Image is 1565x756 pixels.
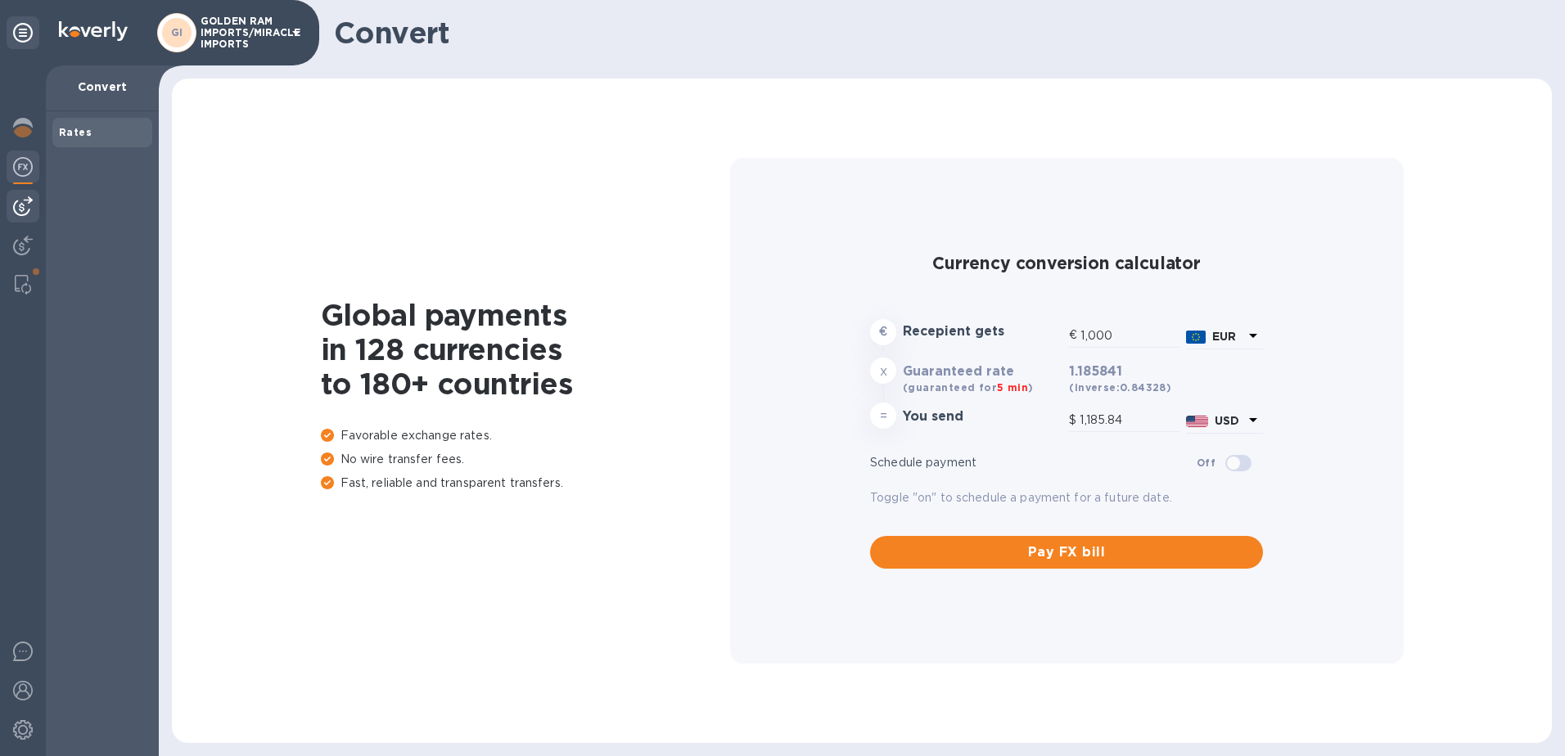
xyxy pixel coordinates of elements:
span: 5 min [997,381,1028,394]
input: Amount [1080,408,1179,433]
p: Convert [59,79,146,95]
button: Pay FX bill [870,536,1263,569]
span: Pay FX bill [883,542,1250,562]
p: No wire transfer fees. [321,451,730,468]
h1: Convert [334,16,1539,50]
p: Toggle "on" to schedule a payment for a future date. [870,489,1263,506]
p: GOLDEN RAM IMPORTS/MIRACLE IMPORTS [201,16,282,50]
img: Logo [59,21,128,41]
div: x [870,358,896,384]
b: GI [171,26,183,38]
div: $ [1069,408,1080,433]
h1: Global payments in 128 currencies to 180+ countries [321,298,730,401]
h3: Guaranteed rate [903,364,1062,380]
b: Rates [59,126,92,138]
b: USD [1215,414,1239,427]
h3: Recepient gets [903,324,1062,340]
p: Favorable exchange rates. [321,427,730,444]
input: Amount [1080,323,1179,348]
b: (inverse: 0.84328 ) [1069,381,1171,394]
p: Schedule payment [870,454,1197,471]
div: Unpin categories [7,16,39,49]
h3: 1.185841 [1069,364,1263,380]
img: Foreign exchange [13,157,33,177]
h3: You send [903,409,1062,425]
strong: € [879,325,887,338]
img: USD [1186,416,1208,427]
div: € [1069,323,1080,348]
p: Fast, reliable and transparent transfers. [321,475,730,492]
b: Off [1197,457,1215,469]
div: = [870,403,896,429]
h2: Currency conversion calculator [870,253,1263,273]
b: EUR [1212,330,1236,343]
b: (guaranteed for ) [903,381,1033,394]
